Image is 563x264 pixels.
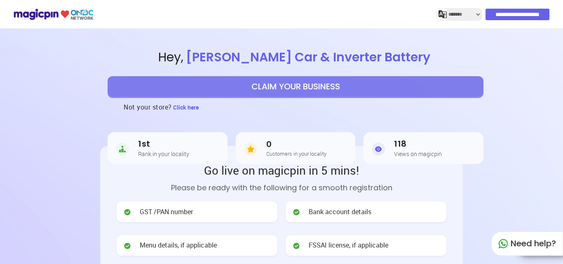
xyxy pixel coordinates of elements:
img: check [123,208,131,216]
img: j2MGCQAAAABJRU5ErkJggg== [439,10,447,19]
h3: 0 [266,140,326,149]
span: Bank account details [309,207,371,217]
button: CLAIM YOUR BUSINESS [108,76,483,97]
h2: Go live on magicpin in 5 mins! [117,162,446,178]
h5: Customers in your locality [266,151,326,157]
img: Rank [116,141,129,157]
div: Need help? [491,231,563,256]
h3: 1st [138,139,189,149]
span: FSSAI license, if applicable [309,241,388,250]
h5: Rank in your locality [138,151,189,157]
h5: Views on magicpin [394,151,442,157]
span: Click here [173,103,199,111]
img: ondc-logo-new-small.8a59708e.svg [13,7,94,21]
img: check [292,242,300,250]
p: Please be ready with the following for a smooth registration [117,182,446,193]
img: Views [372,141,385,157]
span: [PERSON_NAME] Car & Inverter Battery [183,48,433,66]
h3: 118 [394,139,442,149]
span: Hey , [28,49,563,66]
img: check [292,208,300,216]
span: GST /PAN number [140,207,193,217]
img: check [123,242,131,250]
h3: Not your store? [124,97,172,117]
span: Menu details, if applicable [140,241,217,250]
img: whatapp_green.7240e66a.svg [498,239,508,249]
img: Customers [244,141,257,157]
